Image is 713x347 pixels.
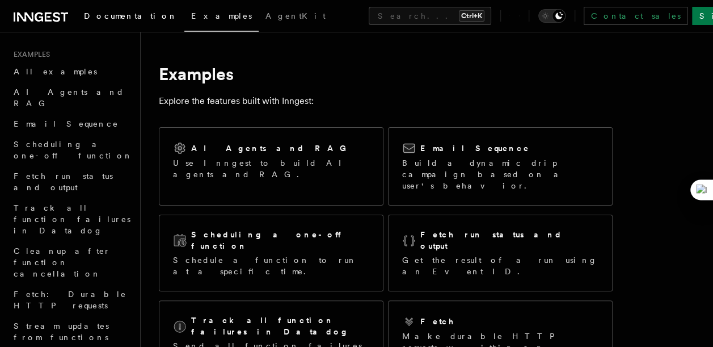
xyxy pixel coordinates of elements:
h1: Examples [159,64,613,84]
span: Documentation [84,11,178,20]
span: Track all function failures in Datadog [14,203,130,235]
span: AI Agents and RAG [14,87,124,108]
h2: Email Sequence [420,143,530,154]
a: All examples [9,61,133,82]
p: Use Inngest to build AI agents and RAG. [173,157,369,180]
span: Fetch run status and output [14,172,113,192]
a: Cleanup after function cancellation [9,241,133,284]
a: Track all function failures in Datadog [9,198,133,241]
span: Cleanup after function cancellation [14,246,111,278]
button: Toggle dark mode [538,9,566,23]
kbd: Ctrl+K [459,10,484,22]
span: Examples [9,50,50,59]
span: Scheduling a one-off function [14,140,133,160]
h2: Fetch run status and output [420,229,598,252]
span: Stream updates from functions [14,321,109,342]
a: Fetch run status and outputGet the result of a run using an Event ID. [388,215,613,291]
h2: Scheduling a one-off function [191,229,369,252]
a: Documentation [77,3,184,31]
span: AgentKit [265,11,326,20]
a: Scheduling a one-off function [9,134,133,166]
span: Email Sequence [14,119,119,128]
a: Email SequenceBuild a dynamic drip campaign based on a user's behavior. [388,127,613,206]
a: Fetch run status and output [9,166,133,198]
h2: Track all function failures in Datadog [191,315,369,337]
a: AI Agents and RAGUse Inngest to build AI agents and RAG. [159,127,383,206]
p: Build a dynamic drip campaign based on a user's behavior. [402,157,598,191]
p: Get the result of a run using an Event ID. [402,254,598,277]
a: Contact sales [584,7,687,25]
a: Fetch: Durable HTTP requests [9,284,133,316]
h2: AI Agents and RAG [191,143,352,154]
span: Examples [191,11,252,20]
span: All examples [14,67,97,76]
a: Scheduling a one-off functionSchedule a function to run at a specific time. [159,215,383,291]
p: Explore the features built with Inngest: [159,93,613,109]
a: Email Sequence [9,114,133,134]
h2: Fetch [420,316,455,327]
a: AgentKit [259,3,332,31]
p: Schedule a function to run at a specific time. [173,254,369,277]
span: Fetch: Durable HTTP requests [14,290,126,310]
a: Examples [184,3,259,32]
button: Search...Ctrl+K [369,7,491,25]
a: AI Agents and RAG [9,82,133,114]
